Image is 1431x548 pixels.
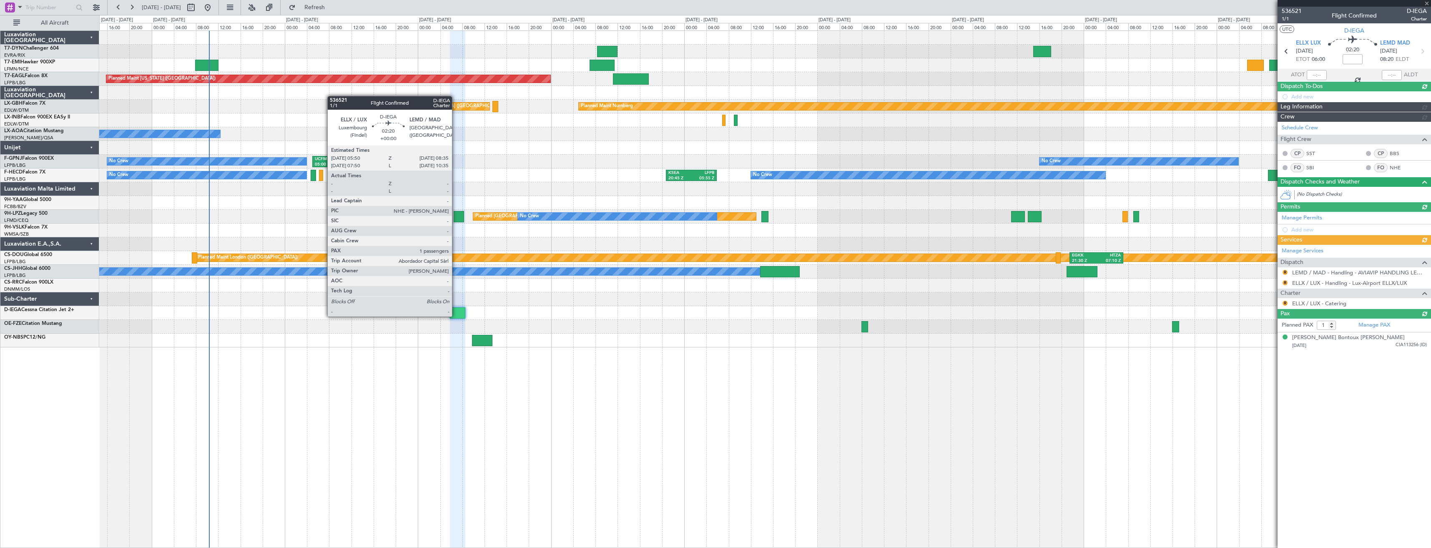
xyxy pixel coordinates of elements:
div: 08:00 [595,23,618,30]
a: LFPB/LBG [4,259,26,265]
div: [DATE] - [DATE] [153,17,185,24]
div: [DATE] - [DATE] [1085,17,1117,24]
div: 12:00 [485,23,507,30]
span: ELDT [1396,55,1409,64]
span: CS-JHH [4,266,22,271]
div: 00:00 [152,23,174,30]
div: Planned Maint [GEOGRAPHIC_DATA] ([GEOGRAPHIC_DATA]) [376,100,507,113]
div: EGKK [1072,253,1097,259]
div: HTZA [1096,253,1121,259]
div: Flight Confirmed [1332,11,1377,20]
span: Refresh [297,5,332,10]
div: 16:00 [241,23,263,30]
a: LFPB/LBG [4,176,26,182]
span: D-IEGA [1344,26,1364,35]
span: D-IEGA [4,307,21,312]
div: 04:00 [706,23,728,30]
a: T7-EAGLFalcon 8X [4,73,48,78]
span: F-HECD [4,170,23,175]
div: Planned [GEOGRAPHIC_DATA] ([GEOGRAPHIC_DATA]) [475,210,593,223]
div: LSGG [335,156,356,162]
a: D-IEGACessna Citation Jet 2+ [4,307,74,312]
div: 04:00 [307,23,329,30]
span: Charter [1407,15,1427,23]
div: [DATE] - [DATE] [419,17,451,24]
div: 04:00 [1239,23,1261,30]
div: [DATE] - [DATE] [286,17,318,24]
div: 08:00 [196,23,218,30]
div: 08:00 [862,23,884,30]
div: 05:00 Z [315,162,336,168]
div: 00:00 [418,23,440,30]
div: 08:00 [995,23,1017,30]
div: 04:00 [440,23,462,30]
a: LFPB/LBG [4,162,26,168]
div: No Crew [520,210,539,223]
span: T7-EAGL [4,73,25,78]
a: CS-RRCFalcon 900LX [4,280,53,285]
div: 04:00 [573,23,595,30]
div: [DATE] - [DATE] [1218,17,1250,24]
div: LFPB [691,170,714,176]
span: ELLX LUX [1296,39,1321,48]
a: F-HECDFalcon 7X [4,170,45,175]
span: CS-RRC [4,280,22,285]
div: 20:00 Z [398,176,422,181]
span: LX-INB [4,115,20,120]
div: 20:00 [929,23,951,30]
div: 20:00 [396,23,418,30]
span: F-GPNJ [4,156,22,161]
span: LX-AOA [4,128,23,133]
div: 12:00 [1150,23,1172,30]
span: 08:20 [1380,55,1393,64]
div: 20:00 [529,23,551,30]
div: 21:30 Z [1072,258,1097,264]
div: 05:55 Z [691,176,714,181]
button: All Aircraft [9,16,90,30]
div: 08:00 [462,23,485,30]
span: D-IEGA [1407,7,1427,15]
span: All Aircraft [22,20,88,26]
span: LX-GBH [4,101,23,106]
div: 16:00 [374,23,396,30]
div: UCFM [315,156,336,162]
div: No Crew [753,169,772,181]
div: 12:00 [1017,23,1039,30]
a: LX-INBFalcon 900EX EASy II [4,115,70,120]
div: 08:00 [329,23,351,30]
div: 12:00 [884,23,906,30]
div: 20:00 [1062,23,1084,30]
span: 9H-LPZ [4,211,21,216]
div: 00:00 [1217,23,1239,30]
a: OE-FZECitation Mustang [4,321,62,326]
span: 02:20 [1346,46,1359,54]
div: 00:00 [551,23,573,30]
span: T7-EMI [4,60,20,65]
a: LFMN/NCE [4,66,29,72]
div: No Crew [109,169,128,181]
div: 07:10 Z [1096,258,1121,264]
div: [DATE] - [DATE] [552,17,585,24]
a: F-GPNJFalcon 900EX [4,156,54,161]
div: No Crew [109,155,128,168]
span: 9H-VSLK [4,225,25,230]
a: 9H-YAAGlobal 5000 [4,197,51,202]
div: [DATE] - [DATE] [818,17,851,24]
span: T7-DYN [4,46,23,51]
a: 9H-LPZLegacy 500 [4,211,48,216]
a: EVRA/RIX [4,52,25,58]
div: 13:20 Z [335,162,356,168]
div: KSEA [422,170,446,176]
div: [DATE] - [DATE] [952,17,984,24]
span: [DATE] [1296,47,1313,55]
button: Refresh [285,1,335,14]
div: [DATE] - [DATE] [101,17,133,24]
span: OE-FZE [4,321,22,326]
span: ALDT [1404,71,1418,79]
div: 16:00 [773,23,795,30]
a: EDLW/DTM [4,121,29,127]
span: 9H-YAA [4,197,23,202]
a: DNMM/LOS [4,286,30,292]
span: OY-NBS [4,335,23,340]
a: LFPB/LBG [4,80,26,86]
